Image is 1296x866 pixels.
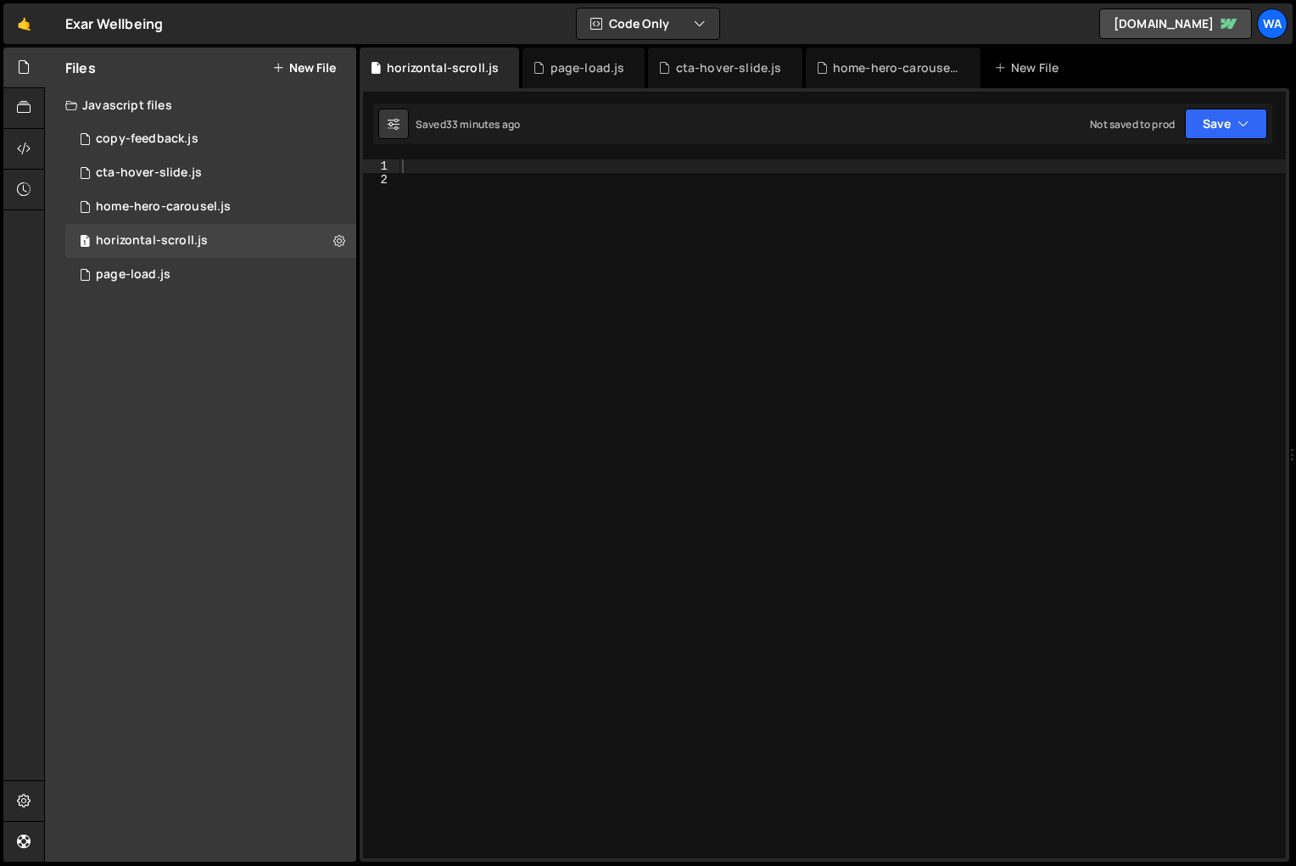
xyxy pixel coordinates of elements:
[387,59,499,76] div: horizontal-scroll.js
[3,3,45,44] a: 🤙
[65,59,96,77] h2: Files
[363,173,399,187] div: 2
[833,59,960,76] div: home-hero-carousel.js
[1099,8,1252,39] a: [DOMAIN_NAME]
[363,159,399,173] div: 1
[65,14,163,34] div: Exar Wellbeing
[416,117,520,131] div: Saved
[65,224,356,258] div: 16122/45071.js
[1185,109,1267,139] button: Save
[1090,117,1175,131] div: Not saved to prod
[550,59,625,76] div: page-load.js
[96,165,202,181] div: cta-hover-slide.js
[676,59,782,76] div: cta-hover-slide.js
[96,267,170,282] div: page-load.js
[577,8,719,39] button: Code Only
[65,190,356,224] div: 16122/43585.js
[65,156,356,190] div: 16122/44019.js
[96,199,231,215] div: home-hero-carousel.js
[65,258,356,292] div: 16122/44105.js
[446,117,520,131] div: 33 minutes ago
[272,61,336,75] button: New File
[80,236,90,249] span: 1
[45,88,356,122] div: Javascript files
[96,233,208,249] div: horizontal-scroll.js
[96,131,198,147] div: copy-feedback.js
[1257,8,1288,39] a: wa
[994,59,1065,76] div: New File
[65,122,356,156] div: 16122/43314.js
